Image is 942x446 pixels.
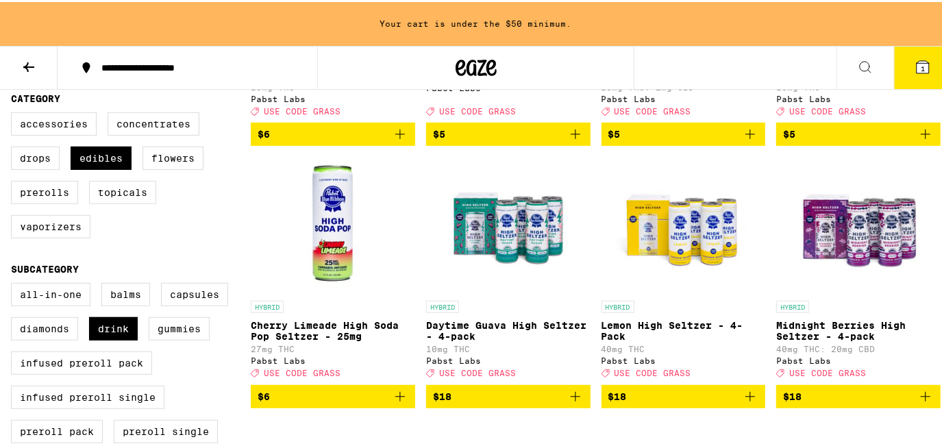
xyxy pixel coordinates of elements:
[440,155,577,292] img: Pabst Labs - Daytime Guava High Seltzer - 4-pack
[258,389,270,400] span: $6
[251,155,415,382] a: Open page for Cherry Limeade High Soda Pop Seltzer - 25mg from Pabst Labs
[776,383,941,406] button: Add to bag
[251,121,415,144] button: Add to bag
[426,318,591,340] p: Daytime Guava High Seltzer - 4-pack
[426,121,591,144] button: Add to bag
[426,354,591,363] div: Pabst Labs
[776,354,941,363] div: Pabst Labs
[251,92,415,101] div: Pabst Labs
[264,367,340,376] span: USE CODE GRASS
[602,155,766,382] a: Open page for Lemon High Seltzer - 4-Pack from Pabst Labs
[776,343,941,351] p: 40mg THC: 20mg CBD
[11,281,90,304] label: All-In-One
[101,281,150,304] label: Balms
[71,145,132,168] label: Edibles
[149,315,210,338] label: Gummies
[11,315,78,338] label: Diamonds
[114,418,218,441] label: Preroll Single
[439,367,516,376] span: USE CODE GRASS
[258,127,270,138] span: $6
[602,299,634,311] p: HYBRID
[776,318,941,340] p: Midnight Berries High Seltzer - 4-pack
[602,343,766,351] p: 40mg THC
[251,299,284,311] p: HYBRID
[602,383,766,406] button: Add to bag
[776,299,809,311] p: HYBRID
[426,299,459,311] p: HYBRID
[602,318,766,340] p: Lemon High Seltzer - 4-Pack
[921,62,925,71] span: 1
[11,384,164,407] label: Infused Preroll Single
[426,155,591,382] a: Open page for Daytime Guava High Seltzer - 4-pack from Pabst Labs
[608,127,621,138] span: $5
[251,354,415,363] div: Pabst Labs
[11,145,60,168] label: Drops
[790,155,927,292] img: Pabst Labs - Midnight Berries High Seltzer - 4-pack
[264,155,401,292] img: Pabst Labs - Cherry Limeade High Soda Pop Seltzer - 25mg
[161,281,228,304] label: Capsules
[615,367,691,376] span: USE CODE GRASS
[142,145,203,168] label: Flowers
[11,91,60,102] legend: Category
[433,127,445,138] span: $5
[89,315,138,338] label: Drink
[11,213,90,236] label: Vaporizers
[776,155,941,382] a: Open page for Midnight Berries High Seltzer - 4-pack from Pabst Labs
[776,121,941,144] button: Add to bag
[264,105,340,114] span: USE CODE GRASS
[433,389,451,400] span: $18
[783,389,802,400] span: $18
[11,349,152,373] label: Infused Preroll Pack
[11,179,78,202] label: Prerolls
[251,343,415,351] p: 27mg THC
[602,92,766,101] div: Pabst Labs
[789,367,866,376] span: USE CODE GRASS
[608,389,627,400] span: $18
[426,383,591,406] button: Add to bag
[426,343,591,351] p: 10mg THC
[108,110,199,134] label: Concentrates
[89,179,156,202] label: Topicals
[615,155,752,292] img: Pabst Labs - Lemon High Seltzer - 4-Pack
[251,318,415,340] p: Cherry Limeade High Soda Pop Seltzer - 25mg
[251,383,415,406] button: Add to bag
[783,127,795,138] span: $5
[8,10,99,21] span: Hi. Need any help?
[602,354,766,363] div: Pabst Labs
[615,105,691,114] span: USE CODE GRASS
[11,262,79,273] legend: Subcategory
[439,105,516,114] span: USE CODE GRASS
[789,105,866,114] span: USE CODE GRASS
[11,418,103,441] label: Preroll Pack
[11,110,97,134] label: Accessories
[602,121,766,144] button: Add to bag
[776,92,941,101] div: Pabst Labs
